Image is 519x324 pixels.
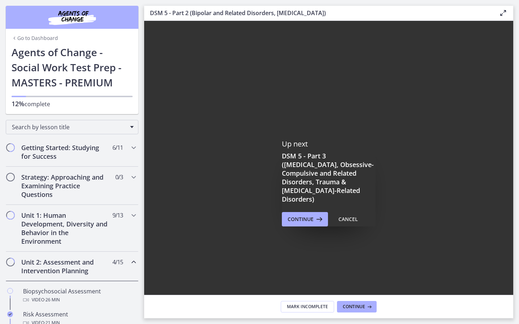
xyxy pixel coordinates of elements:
[12,99,25,108] span: 12%
[288,215,314,224] span: Continue
[6,120,138,134] div: Search by lesson title
[282,139,376,149] p: Up next
[12,45,133,90] h1: Agents of Change - Social Work Test Prep - MASTERS - PREMIUM
[21,211,109,246] h2: Unit 1: Human Development, Diversity and Behavior in the Environment
[150,9,487,17] h3: DSM 5 - Part 2 (Bipolar and Related Disorders, [MEDICAL_DATA])
[112,258,123,266] span: 4 / 15
[12,99,133,108] p: complete
[7,311,13,317] i: Completed
[343,304,365,310] span: Continue
[282,212,328,226] button: Continue
[12,123,127,131] span: Search by lesson title
[112,143,123,152] span: 6 / 11
[333,212,364,226] button: Cancel
[23,287,136,304] div: Biopsychosocial Assessment
[287,304,328,310] span: Mark Incomplete
[21,173,109,199] h2: Strategy: Approaching and Examining Practice Questions
[337,301,377,312] button: Continue
[12,35,58,42] a: Go to Dashboard
[338,215,358,224] div: Cancel
[282,152,376,203] h3: DSM 5 - Part 3 ([MEDICAL_DATA], Obsessive-Compulsive and Related Disorders, Trauma & [MEDICAL_DAT...
[112,211,123,220] span: 9 / 13
[23,296,136,304] div: Video
[21,143,109,161] h2: Getting Started: Studying for Success
[21,258,109,275] h2: Unit 2: Assessment and Intervention Planning
[281,301,334,312] button: Mark Incomplete
[44,296,60,304] span: · 26 min
[29,9,115,26] img: Agents of Change
[115,173,123,181] span: 0 / 3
